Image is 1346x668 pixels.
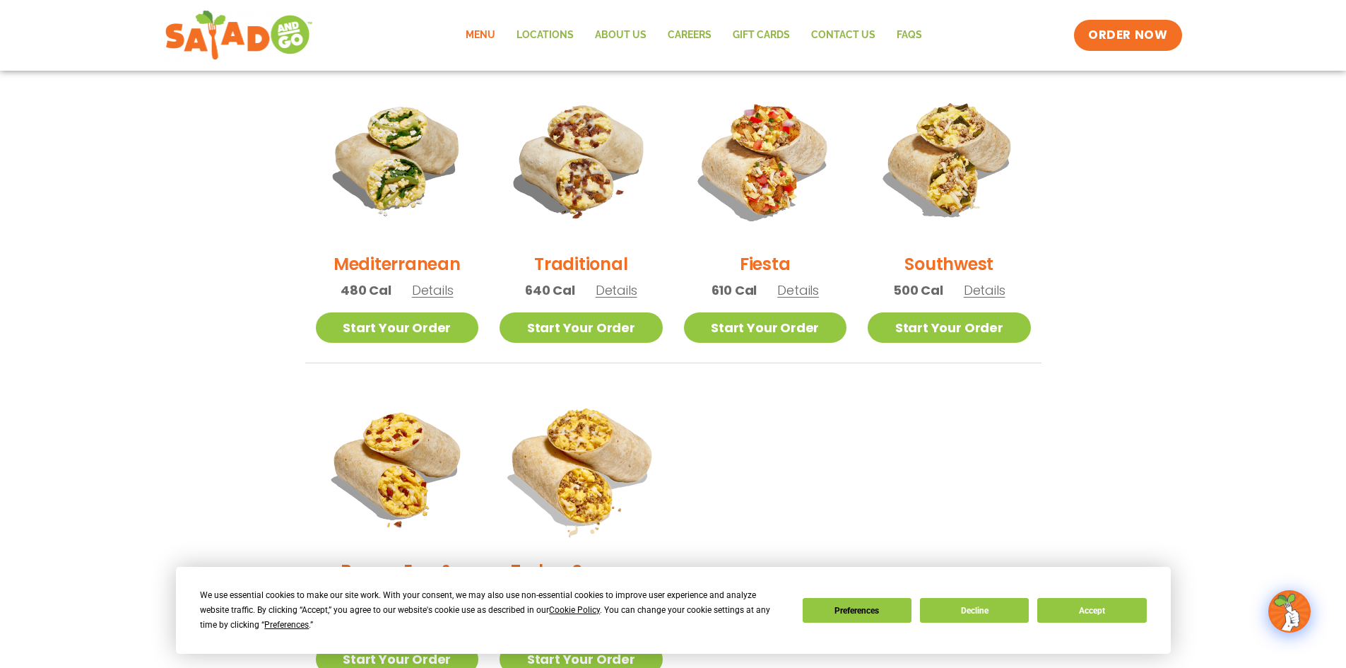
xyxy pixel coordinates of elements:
[802,598,911,623] button: Preferences
[684,78,847,241] img: Product photo for Fiesta
[165,7,314,64] img: new-SAG-logo-768×292
[1037,598,1146,623] button: Accept
[964,281,1005,299] span: Details
[596,281,637,299] span: Details
[455,19,933,52] nav: Menu
[341,281,391,300] span: 480 Cal
[893,281,943,300] span: 500 Cal
[868,78,1031,241] img: Product photo for Southwest
[657,19,722,52] a: Careers
[333,252,461,276] h2: Mediterranean
[777,281,819,299] span: Details
[500,558,663,608] h2: Turkey Sausage, Egg & Cheese
[500,312,663,343] a: Start Your Order
[316,558,479,608] h2: Bacon, Egg & Cheese
[904,252,993,276] h2: Southwest
[886,19,933,52] a: FAQs
[549,605,600,615] span: Cookie Policy
[1270,592,1309,631] img: wpChatIcon
[455,19,506,52] a: Menu
[920,598,1029,623] button: Decline
[500,78,663,241] img: Product photo for Traditional
[316,78,479,241] img: Product photo for Mediterranean Breakfast Burrito
[722,19,801,52] a: GIFT CARDS
[534,252,627,276] h2: Traditional
[1088,27,1167,44] span: ORDER NOW
[316,385,479,548] img: Product photo for Bacon, Egg & Cheese
[712,281,757,300] span: 610 Cal
[801,19,886,52] a: Contact Us
[740,252,791,276] h2: Fiesta
[506,19,584,52] a: Locations
[485,370,677,562] img: Product photo for Turkey Sausage, Egg & Cheese
[316,312,479,343] a: Start Your Order
[1074,20,1181,51] a: ORDER NOW
[868,312,1031,343] a: Start Your Order
[200,588,785,633] div: We use essential cookies to make our site work. With your consent, we may also use non-essential ...
[412,281,454,299] span: Details
[176,567,1171,654] div: Cookie Consent Prompt
[584,19,657,52] a: About Us
[264,620,309,630] span: Preferences
[525,281,575,300] span: 640 Cal
[684,312,847,343] a: Start Your Order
